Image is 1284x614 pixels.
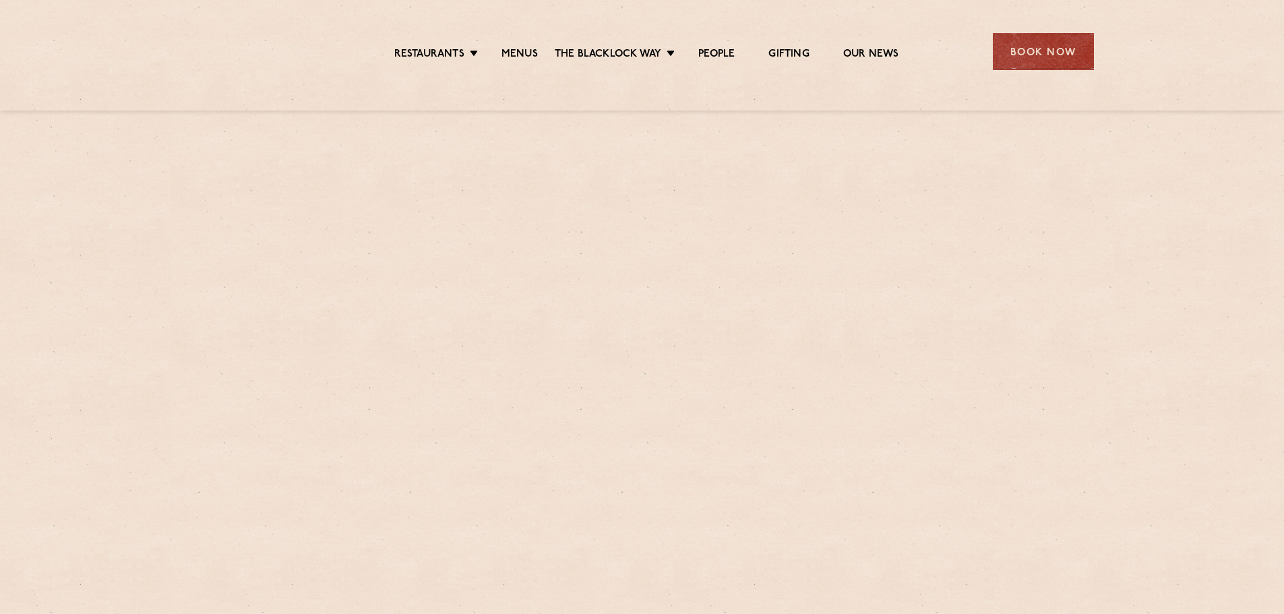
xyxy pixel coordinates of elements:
[191,13,307,90] img: svg%3E
[698,48,735,63] a: People
[555,48,661,63] a: The Blacklock Way
[843,48,899,63] a: Our News
[993,33,1094,70] div: Book Now
[768,48,809,63] a: Gifting
[501,48,538,63] a: Menus
[394,48,464,63] a: Restaurants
